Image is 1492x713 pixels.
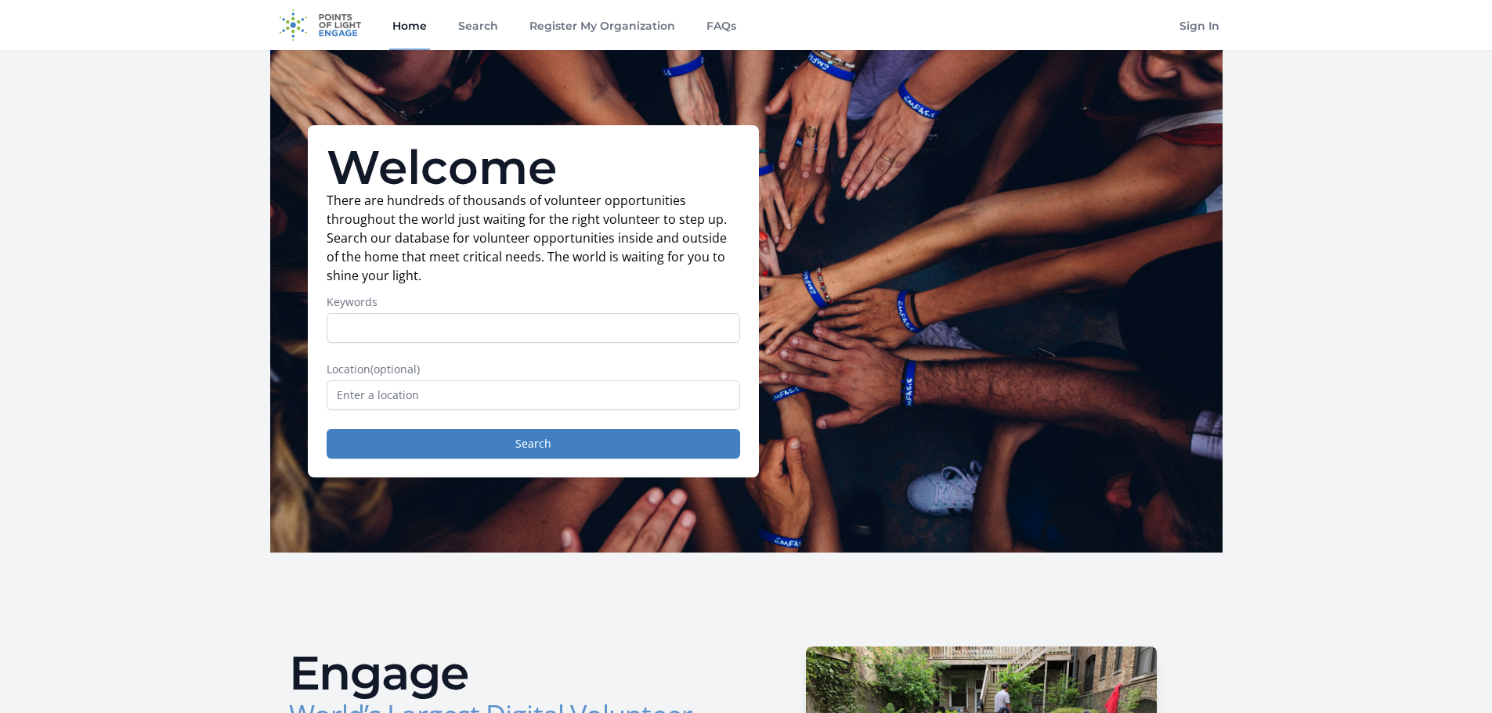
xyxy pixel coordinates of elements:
[327,362,740,377] label: Location
[327,191,740,285] p: There are hundreds of thousands of volunteer opportunities throughout the world just waiting for ...
[327,294,740,310] label: Keywords
[289,650,734,697] h2: Engage
[327,144,740,191] h1: Welcome
[370,362,420,376] span: (optional)
[327,429,740,459] button: Search
[327,380,740,410] input: Enter a location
